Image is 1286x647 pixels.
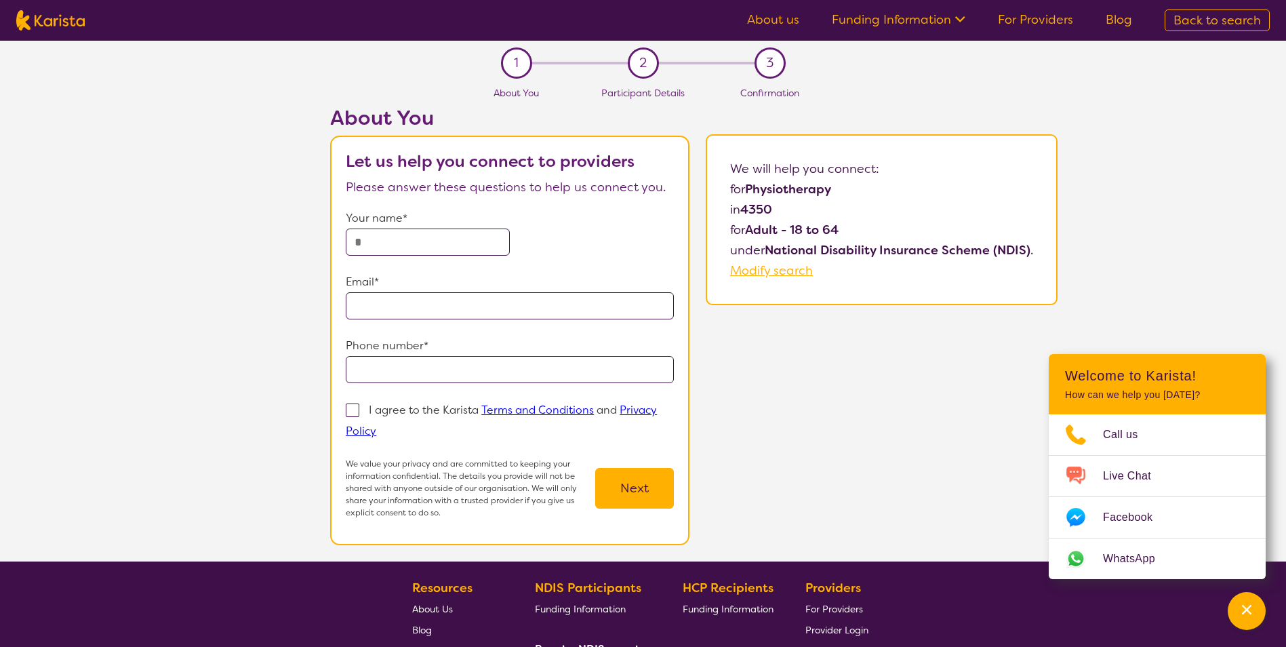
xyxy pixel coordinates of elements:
[601,87,685,99] span: Participant Details
[1103,425,1154,445] span: Call us
[346,403,657,438] p: I agree to the Karista and
[730,199,1033,220] p: in
[1106,12,1132,28] a: Blog
[346,458,595,519] p: We value your privacy and are committed to keeping your information confidential. The details you...
[765,242,1030,258] b: National Disability Insurance Scheme (NDIS)
[805,603,863,615] span: For Providers
[805,624,868,636] span: Provider Login
[1103,507,1169,528] span: Facebook
[412,624,432,636] span: Blog
[683,580,773,596] b: HCP Recipients
[805,580,861,596] b: Providers
[805,619,868,640] a: Provider Login
[1103,549,1171,569] span: WhatsApp
[766,53,773,73] span: 3
[412,603,453,615] span: About Us
[346,208,674,229] p: Your name*
[639,53,647,73] span: 2
[745,222,839,238] b: Adult - 18 to 64
[346,336,674,356] p: Phone number*
[683,603,773,615] span: Funding Information
[1065,389,1249,401] p: How can we help you [DATE]?
[1173,12,1261,28] span: Back to search
[1049,538,1266,579] a: Web link opens in a new tab.
[1049,414,1266,579] ul: Choose channel
[730,220,1033,240] p: for
[1065,368,1249,384] h2: Welcome to Karista!
[535,598,651,619] a: Funding Information
[998,12,1073,28] a: For Providers
[514,53,519,73] span: 1
[16,10,85,31] img: Karista logo
[730,179,1033,199] p: for
[1228,592,1266,630] button: Channel Menu
[412,580,473,596] b: Resources
[1103,466,1167,486] span: Live Chat
[346,272,674,292] p: Email*
[832,12,965,28] a: Funding Information
[535,603,626,615] span: Funding Information
[740,87,799,99] span: Confirmation
[683,598,773,619] a: Funding Information
[412,598,503,619] a: About Us
[346,177,674,197] p: Please answer these questions to help us connect you.
[1049,354,1266,579] div: Channel Menu
[745,181,831,197] b: Physiotherapy
[805,598,868,619] a: For Providers
[595,468,674,509] button: Next
[747,12,799,28] a: About us
[1165,9,1270,31] a: Back to search
[330,106,689,130] h2: About You
[730,262,813,279] a: Modify search
[535,580,641,596] b: NDIS Participants
[346,151,635,172] b: Let us help you connect to providers
[481,403,594,417] a: Terms and Conditions
[730,159,1033,179] p: We will help you connect:
[730,240,1033,260] p: under .
[740,201,772,218] b: 4350
[494,87,539,99] span: About You
[412,619,503,640] a: Blog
